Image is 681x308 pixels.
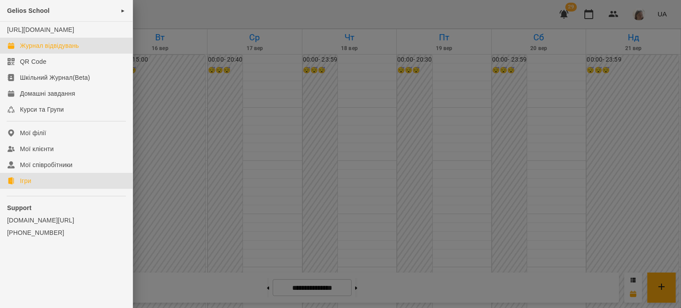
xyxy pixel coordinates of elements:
[121,7,125,14] span: ►
[20,176,31,185] div: Ігри
[20,57,47,66] div: QR Code
[20,41,79,50] div: Журнал відвідувань
[20,73,90,82] div: Шкільний Журнал(Beta)
[7,228,125,237] a: [PHONE_NUMBER]
[7,203,125,212] p: Support
[20,129,46,137] div: Мої філії
[20,105,64,114] div: Курси та Групи
[20,89,75,98] div: Домашні завдання
[7,7,50,14] span: Gelios School
[20,144,54,153] div: Мої клієнти
[20,160,73,169] div: Мої співробітники
[7,216,125,225] a: [DOMAIN_NAME][URL]
[7,26,74,33] a: [URL][DOMAIN_NAME]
